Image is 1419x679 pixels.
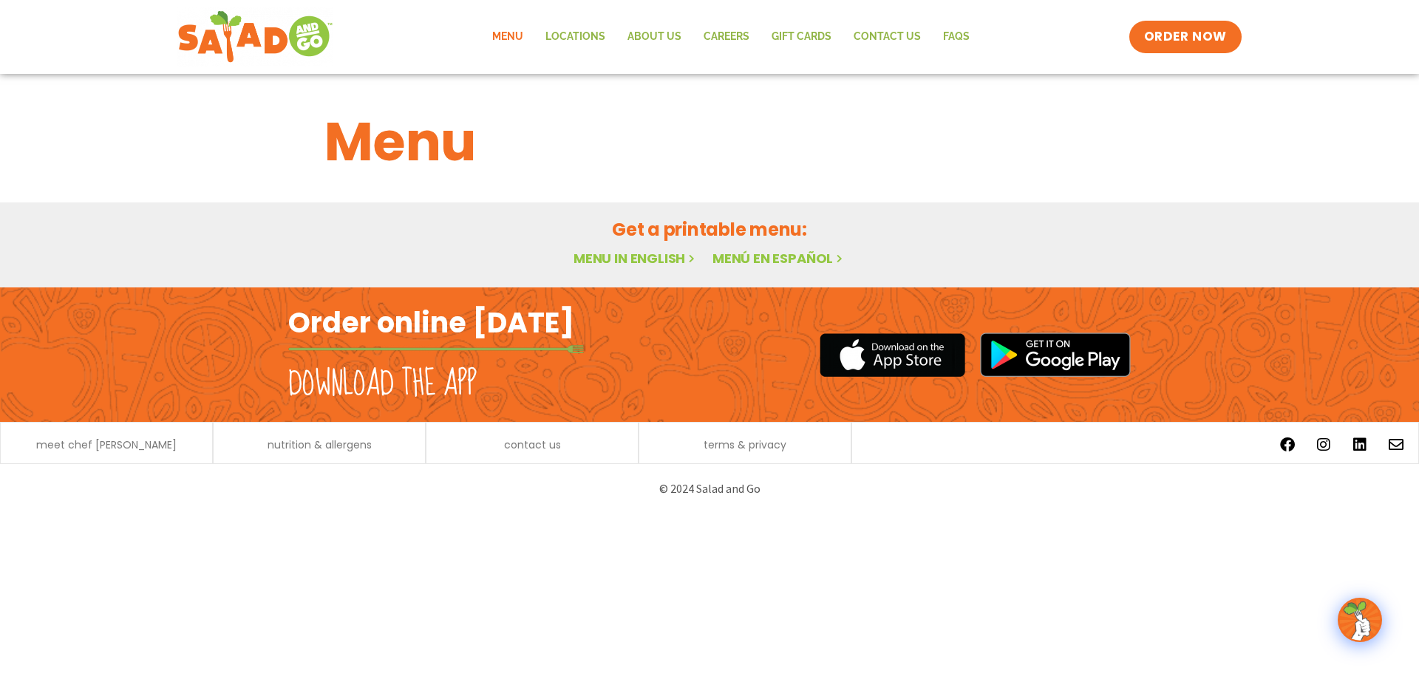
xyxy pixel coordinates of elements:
img: fork [288,345,584,353]
h1: Menu [324,102,1095,182]
a: Careers [693,20,760,54]
span: ORDER NOW [1144,28,1227,46]
a: Menú en español [712,249,845,267]
a: About Us [616,20,693,54]
nav: Menu [481,20,981,54]
h2: Get a printable menu: [324,216,1095,242]
img: google_play [980,332,1131,377]
a: Contact Us [843,20,932,54]
a: terms & privacy [704,440,786,450]
a: FAQs [932,20,981,54]
h2: Download the app [288,364,477,405]
a: Menu [481,20,534,54]
a: ORDER NOW [1129,21,1242,53]
a: nutrition & allergens [268,440,372,450]
a: GIFT CARDS [760,20,843,54]
img: appstore [820,331,965,379]
a: Menu in English [574,249,698,267]
p: © 2024 Salad and Go [296,479,1123,499]
a: contact us [504,440,561,450]
a: Locations [534,20,616,54]
img: new-SAG-logo-768×292 [177,7,333,66]
a: meet chef [PERSON_NAME] [36,440,177,450]
h2: Order online [DATE] [288,304,574,341]
img: wpChatIcon [1339,599,1381,641]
